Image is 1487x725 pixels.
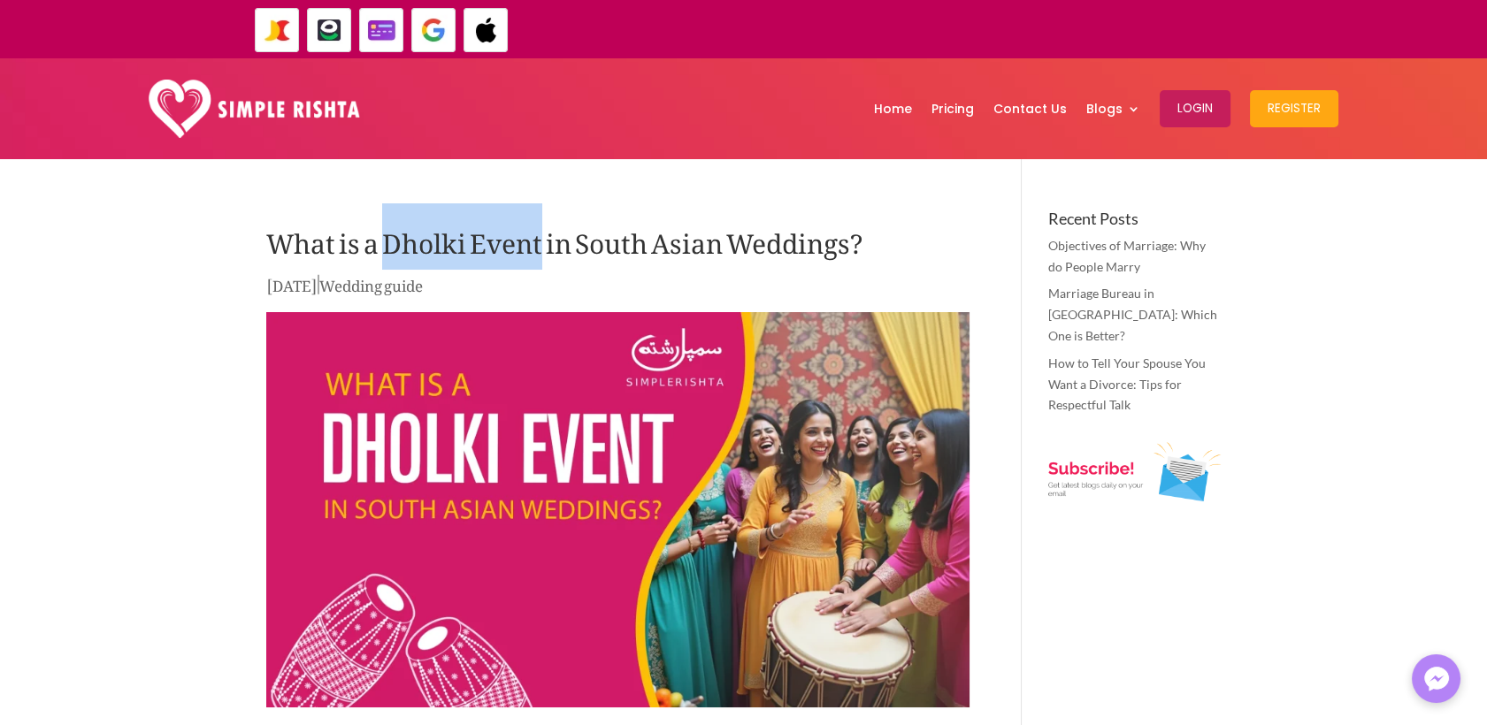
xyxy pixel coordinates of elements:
[266,272,970,307] p: |
[1048,355,1206,413] a: How to Tell Your Spouse You Want a Divorce: Tips for Respectful Talk
[319,263,423,301] a: Wedding guide
[266,263,318,301] span: [DATE]
[1160,90,1230,127] button: Login
[1048,210,1221,235] h4: Recent Posts
[1160,63,1230,155] a: Login
[266,210,970,272] h1: What is a Dholki Event in South Asian Weddings?
[931,63,974,155] a: Pricing
[874,63,912,155] a: Home
[266,312,970,707] img: What is a Dholki Event in South Asian Weddings?
[1048,286,1217,343] a: Marriage Bureau in [GEOGRAPHIC_DATA]: Which One is Better?
[993,63,1067,155] a: Contact Us
[1250,90,1338,127] button: Register
[1086,63,1140,155] a: Blogs
[1419,661,1454,697] img: Messenger
[1250,63,1338,155] a: Register
[1048,238,1206,274] a: Objectives of Marriage: Why do People Marry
